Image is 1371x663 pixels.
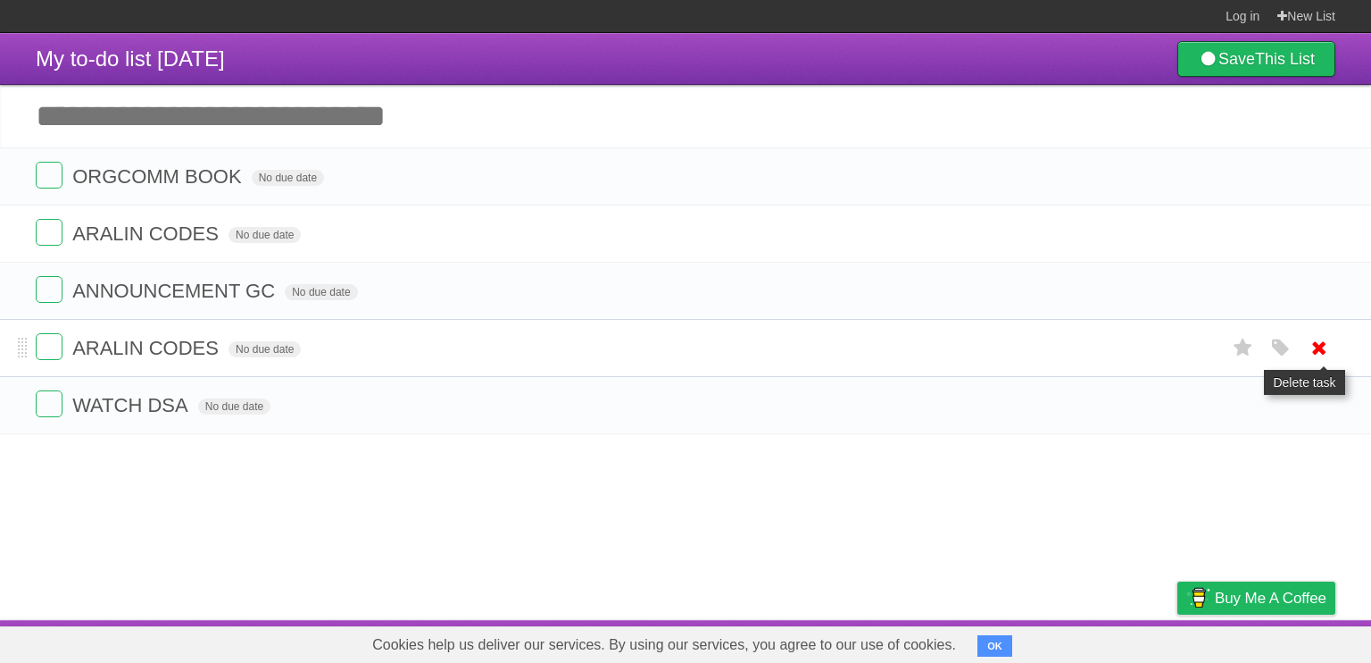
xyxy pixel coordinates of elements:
[977,635,1012,657] button: OK
[36,46,225,71] span: My to-do list [DATE]
[1255,50,1315,68] b: This List
[252,170,324,186] span: No due date
[72,280,279,302] span: ANNOUNCEMENT GC
[1177,582,1335,615] a: Buy me a coffee
[36,390,62,417] label: Done
[72,165,245,188] span: ORGCOMM BOOK
[36,333,62,360] label: Done
[354,627,974,663] span: Cookies help us deliver our services. By using our services, you agree to our use of cookies.
[72,394,193,416] span: WATCH DSA
[1177,41,1335,77] a: SaveThis List
[940,625,977,659] a: About
[72,222,223,245] span: ARALIN CODES
[999,625,1071,659] a: Developers
[1186,583,1210,613] img: Buy me a coffee
[36,162,62,189] label: Done
[36,219,62,246] label: Done
[36,276,62,303] label: Done
[72,337,223,359] span: ARALIN CODES
[1215,583,1326,614] span: Buy me a coffee
[1154,625,1201,659] a: Privacy
[228,341,301,357] span: No due date
[1226,333,1260,363] label: Star task
[1223,625,1335,659] a: Suggest a feature
[1093,625,1133,659] a: Terms
[228,227,301,243] span: No due date
[285,284,357,300] span: No due date
[198,399,270,415] span: No due date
